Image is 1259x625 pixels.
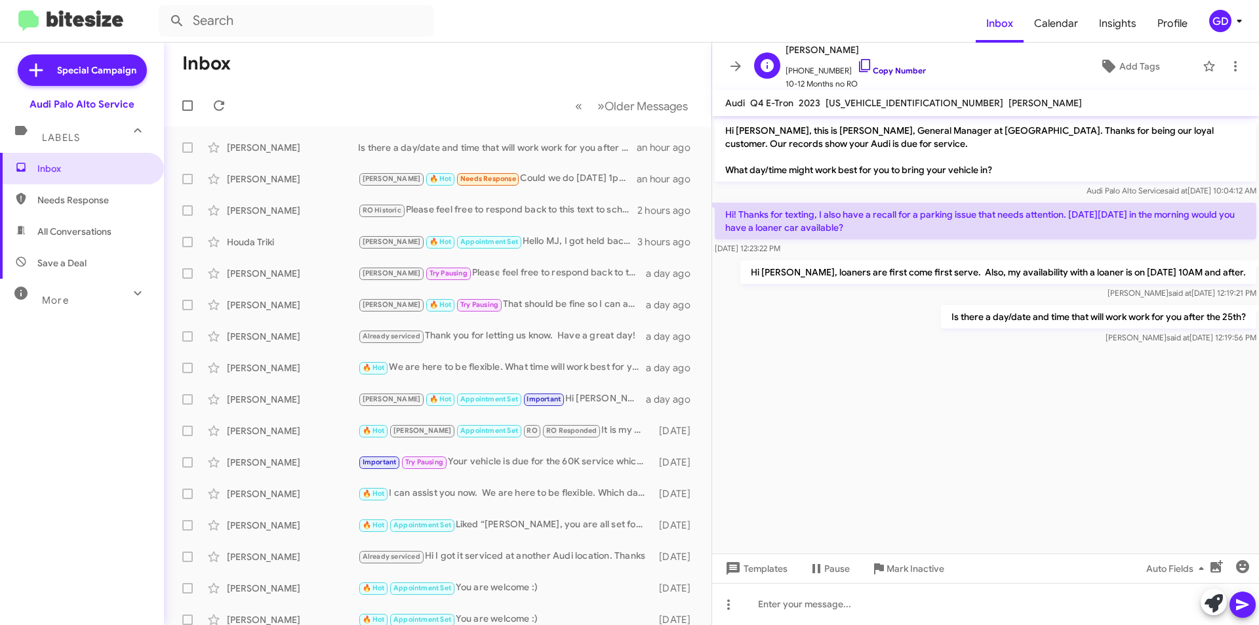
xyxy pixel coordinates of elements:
[567,92,590,119] button: Previous
[1167,333,1189,342] span: said at
[227,172,358,186] div: [PERSON_NAME]
[227,267,358,280] div: [PERSON_NAME]
[363,395,421,403] span: [PERSON_NAME]
[227,235,358,249] div: Houda Triki
[363,206,401,214] span: RO Historic
[37,225,111,238] span: All Conversations
[826,97,1003,109] span: [US_VEHICLE_IDENTIFICATION_NUMBER]
[652,424,701,437] div: [DATE]
[976,5,1024,43] a: Inbox
[30,98,134,111] div: Audi Palo Alto Service
[358,171,637,186] div: Could we do [DATE] 1pm?
[1024,5,1089,43] a: Calendar
[393,584,451,592] span: Appointment Set
[715,243,780,253] span: [DATE] 12:23:22 PM
[527,395,561,403] span: Important
[182,53,231,74] h1: Inbox
[42,294,69,306] span: More
[363,584,385,592] span: 🔥 Hot
[1009,97,1082,109] span: [PERSON_NAME]
[1147,5,1198,43] a: Profile
[941,305,1256,329] p: Is there a day/date and time that will work work for you after the 25th?
[363,489,385,498] span: 🔥 Hot
[227,361,358,374] div: [PERSON_NAME]
[712,557,798,580] button: Templates
[646,267,701,280] div: a day ago
[824,557,850,580] span: Pause
[430,395,452,403] span: 🔥 Hot
[860,557,955,580] button: Mark Inactive
[460,174,516,183] span: Needs Response
[1106,333,1256,342] span: [PERSON_NAME] [DATE] 12:19:56 PM
[568,92,696,119] nav: Page navigation example
[358,549,652,564] div: Hi I got it serviced at another Audi location. Thanks
[1169,288,1191,298] span: said at
[227,204,358,217] div: [PERSON_NAME]
[646,361,701,374] div: a day ago
[227,550,358,563] div: [PERSON_NAME]
[590,92,696,119] button: Next
[363,174,421,183] span: [PERSON_NAME]
[227,487,358,500] div: [PERSON_NAME]
[460,300,498,309] span: Try Pausing
[652,519,701,532] div: [DATE]
[652,456,701,469] div: [DATE]
[1108,288,1256,298] span: [PERSON_NAME] [DATE] 12:19:21 PM
[227,456,358,469] div: [PERSON_NAME]
[715,119,1256,182] p: Hi [PERSON_NAME], this is [PERSON_NAME], General Manager at [GEOGRAPHIC_DATA]. Thanks for being o...
[715,203,1256,239] p: Hi! Thanks for texting, I also have a recall for a parking issue that needs attention. [DATE][DAT...
[393,426,452,435] span: [PERSON_NAME]
[1146,557,1209,580] span: Auto Fields
[363,426,385,435] span: 🔥 Hot
[363,458,397,466] span: Important
[1119,54,1160,78] span: Add Tags
[652,487,701,500] div: [DATE]
[358,234,637,249] div: Hello MJ, I got held back and I am running late - should be there around 10:40. Thank you.
[227,582,358,595] div: [PERSON_NAME]
[358,423,652,438] div: It is my pleasure
[358,141,637,154] div: Is there a day/date and time that will work work for you after the 25th?
[227,298,358,312] div: [PERSON_NAME]
[646,393,701,406] div: a day ago
[799,97,820,109] span: 2023
[605,99,688,113] span: Older Messages
[1165,186,1188,195] span: said at
[857,66,926,75] a: Copy Number
[652,550,701,563] div: [DATE]
[363,363,385,372] span: 🔥 Hot
[405,458,443,466] span: Try Pausing
[37,162,149,175] span: Inbox
[57,64,136,77] span: Special Campaign
[750,97,793,109] span: Q4 E-Tron
[646,330,701,343] div: a day ago
[1087,186,1256,195] span: Audi Palo Alto Service [DATE] 10:04:12 AM
[1089,5,1147,43] a: Insights
[358,486,652,501] div: I can assist you now. We are here to be flexible. Which day/date and time works best for you?
[363,269,421,277] span: [PERSON_NAME]
[725,97,745,109] span: Audi
[798,557,860,580] button: Pause
[430,174,452,183] span: 🔥 Hot
[358,454,652,470] div: Your vehicle is due for the 60K service which includes the oil and filter change, cabin air filte...
[597,98,605,114] span: »
[546,426,597,435] span: RO Responded
[460,426,518,435] span: Appointment Set
[786,77,926,91] span: 10-12 Months no RO
[393,521,451,529] span: Appointment Set
[637,204,701,217] div: 2 hours ago
[358,580,652,595] div: You are welcome :)
[18,54,147,86] a: Special Campaign
[460,395,518,403] span: Appointment Set
[1062,54,1196,78] button: Add Tags
[460,237,518,246] span: Appointment Set
[575,98,582,114] span: «
[786,42,926,58] span: [PERSON_NAME]
[358,203,637,218] div: Please feel free to respond back to this text to schedule or call us at [PHONE_NUMBER] when you a...
[637,172,701,186] div: an hour ago
[159,5,434,37] input: Search
[637,141,701,154] div: an hour ago
[652,582,701,595] div: [DATE]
